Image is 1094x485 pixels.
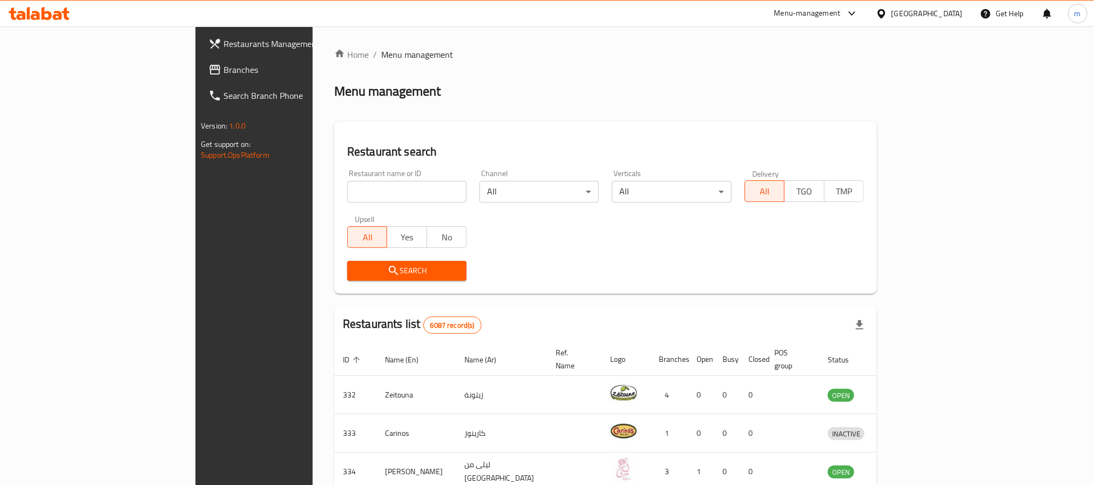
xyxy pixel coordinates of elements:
[740,343,766,376] th: Closed
[650,414,688,453] td: 1
[740,376,766,414] td: 0
[224,89,369,102] span: Search Branch Phone
[427,226,467,248] button: No
[376,376,456,414] td: Zeitouna
[347,144,864,160] h2: Restaurant search
[784,180,824,202] button: TGO
[610,379,637,406] img: Zeitouna
[828,353,863,366] span: Status
[381,48,453,61] span: Menu management
[423,316,482,334] div: Total records count
[774,346,806,372] span: POS group
[343,353,363,366] span: ID
[1075,8,1081,19] span: m
[740,414,766,453] td: 0
[749,184,780,199] span: All
[714,414,740,453] td: 0
[334,48,877,61] nav: breadcrumb
[334,83,441,100] h2: Menu management
[688,376,714,414] td: 0
[828,466,854,479] span: OPEN
[556,346,589,372] span: Ref. Name
[343,316,482,334] h2: Restaurants list
[224,37,369,50] span: Restaurants Management
[714,376,740,414] td: 0
[385,353,433,366] span: Name (En)
[391,230,422,245] span: Yes
[745,180,785,202] button: All
[602,343,650,376] th: Logo
[829,184,860,199] span: TMP
[610,417,637,444] img: Carinos
[650,343,688,376] th: Branches
[688,343,714,376] th: Open
[456,376,547,414] td: زيتونة
[355,215,375,223] label: Upsell
[828,427,865,440] div: INACTIVE
[200,83,378,109] a: Search Branch Phone
[714,343,740,376] th: Busy
[847,312,873,338] div: Export file
[376,414,456,453] td: Carinos
[347,261,467,281] button: Search
[456,414,547,453] td: كارينوز
[387,226,427,248] button: Yes
[464,353,510,366] span: Name (Ar)
[774,7,841,20] div: Menu-management
[610,456,637,483] img: Leila Min Lebnan
[828,428,865,440] span: INACTIVE
[824,180,864,202] button: TMP
[828,389,854,402] span: OPEN
[200,57,378,83] a: Branches
[892,8,963,19] div: [GEOGRAPHIC_DATA]
[688,414,714,453] td: 0
[200,31,378,57] a: Restaurants Management
[201,148,269,162] a: Support.OpsPlatform
[650,376,688,414] td: 4
[201,119,227,133] span: Version:
[224,63,369,76] span: Branches
[424,320,481,331] span: 6087 record(s)
[347,226,387,248] button: All
[431,230,462,245] span: No
[480,181,599,203] div: All
[752,170,779,177] label: Delivery
[201,137,251,151] span: Get support on:
[789,184,820,199] span: TGO
[347,181,467,203] input: Search for restaurant name or ID..
[356,264,458,278] span: Search
[229,119,246,133] span: 1.0.0
[352,230,383,245] span: All
[612,181,731,203] div: All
